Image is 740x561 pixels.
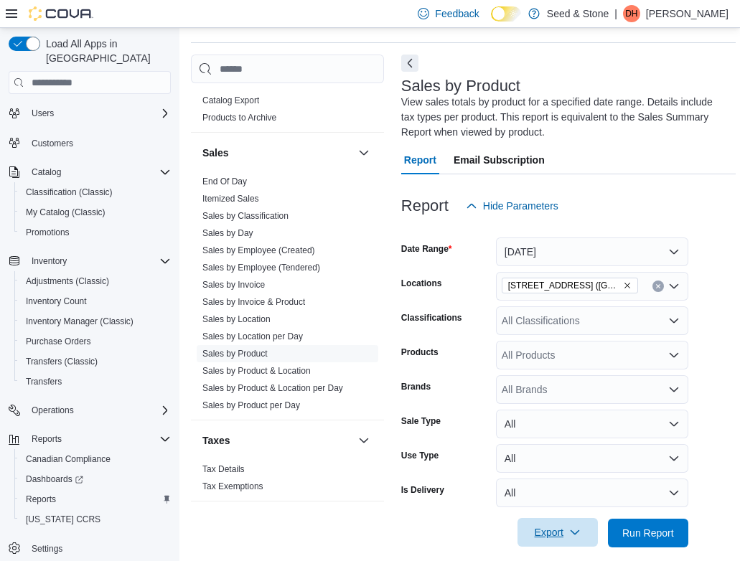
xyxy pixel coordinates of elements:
span: Catalog [32,166,61,178]
span: Users [26,105,171,122]
span: Email Subscription [454,146,545,174]
label: Brands [401,381,431,392]
span: Purchase Orders [26,336,91,347]
span: Sales by Product per Day [202,400,300,411]
label: Locations [401,278,442,289]
button: Inventory [26,253,72,270]
span: Sales by Product & Location per Day [202,382,343,394]
button: Remove 616 Fort St. (Bay Centre) from selection in this group [623,281,632,290]
span: Promotions [20,224,171,241]
span: Inventory Count [20,293,171,310]
a: Sales by Location [202,314,271,324]
span: Itemized Sales [202,193,259,204]
span: Reports [26,430,171,448]
img: Cova [29,6,93,21]
button: Sales [202,146,352,160]
h3: Sales [202,146,229,160]
span: Transfers (Classic) [20,353,171,370]
h3: Sales by Product [401,77,520,95]
span: Load All Apps in [GEOGRAPHIC_DATA] [40,37,171,65]
button: Catalog [26,164,67,181]
span: Run Report [622,526,674,540]
button: All [496,444,688,473]
a: Sales by Employee (Tendered) [202,263,320,273]
button: Taxes [355,432,373,449]
span: Transfers (Classic) [26,356,98,367]
label: Is Delivery [401,484,444,496]
span: Washington CCRS [20,511,171,528]
span: Catalog Export [202,95,259,106]
div: View sales totals by product for a specified date range. Details include tax types per product. T... [401,95,729,140]
a: Sales by Employee (Created) [202,245,315,255]
a: Canadian Compliance [20,451,116,468]
a: [US_STATE] CCRS [20,511,106,528]
button: Inventory [3,251,177,271]
span: Dashboards [26,473,83,485]
button: Transfers (Classic) [14,352,177,372]
a: Transfers [20,373,67,390]
button: Open list of options [668,315,680,326]
a: Classification (Classic) [20,184,118,201]
span: Canadian Compliance [26,453,111,465]
div: Taxes [191,461,384,501]
span: End Of Day [202,176,247,187]
h3: Taxes [202,433,230,448]
span: 616 Fort St. (Bay Centre) [502,278,638,293]
a: Sales by Day [202,228,253,238]
span: Catalog [26,164,171,181]
button: Hide Parameters [460,192,564,220]
span: Export [526,518,589,547]
span: Feedback [435,6,479,21]
span: Tax Details [202,463,245,475]
button: [US_STATE] CCRS [14,509,177,529]
button: Run Report [608,519,688,547]
span: Sales by Location per Day [202,331,303,342]
span: My Catalog (Classic) [26,207,106,218]
button: Users [26,105,60,122]
a: Sales by Location per Day [202,331,303,341]
button: Clear input [652,280,664,292]
a: Settings [26,540,68,557]
input: Dark Mode [491,6,521,22]
a: Transfers (Classic) [20,353,103,370]
span: Reports [32,433,62,445]
a: Customers [26,135,79,152]
a: Inventory Count [20,293,93,310]
h3: Report [401,197,449,214]
button: Reports [26,430,67,448]
span: Reports [20,491,171,508]
a: Adjustments (Classic) [20,273,115,290]
div: Sales [191,173,384,420]
button: Next [401,55,418,72]
button: Taxes [202,433,352,448]
button: Reports [3,429,177,449]
span: Sales by Employee (Tendered) [202,262,320,273]
p: Seed & Stone [547,5,609,22]
span: Sales by Invoice & Product [202,296,305,308]
a: Sales by Product & Location [202,366,311,376]
span: Promotions [26,227,70,238]
button: Operations [26,402,80,419]
button: Users [3,103,177,123]
button: Operations [3,400,177,420]
a: Sales by Invoice [202,280,265,290]
a: Purchase Orders [20,333,97,350]
span: Users [32,108,54,119]
a: Sales by Classification [202,211,289,221]
a: Inventory Manager (Classic) [20,313,139,330]
span: Tax Exemptions [202,481,263,492]
button: Inventory Manager (Classic) [14,311,177,331]
span: Canadian Compliance [20,451,171,468]
span: [US_STATE] CCRS [26,514,100,525]
button: [DATE] [496,237,688,266]
span: Customers [26,133,171,151]
button: Adjustments (Classic) [14,271,177,291]
p: | [614,5,617,22]
a: Sales by Product & Location per Day [202,383,343,393]
span: Report [404,146,436,174]
label: Products [401,346,439,358]
div: Doug Hart [623,5,640,22]
span: Classification (Classic) [26,187,113,198]
a: Catalog Export [202,95,259,105]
